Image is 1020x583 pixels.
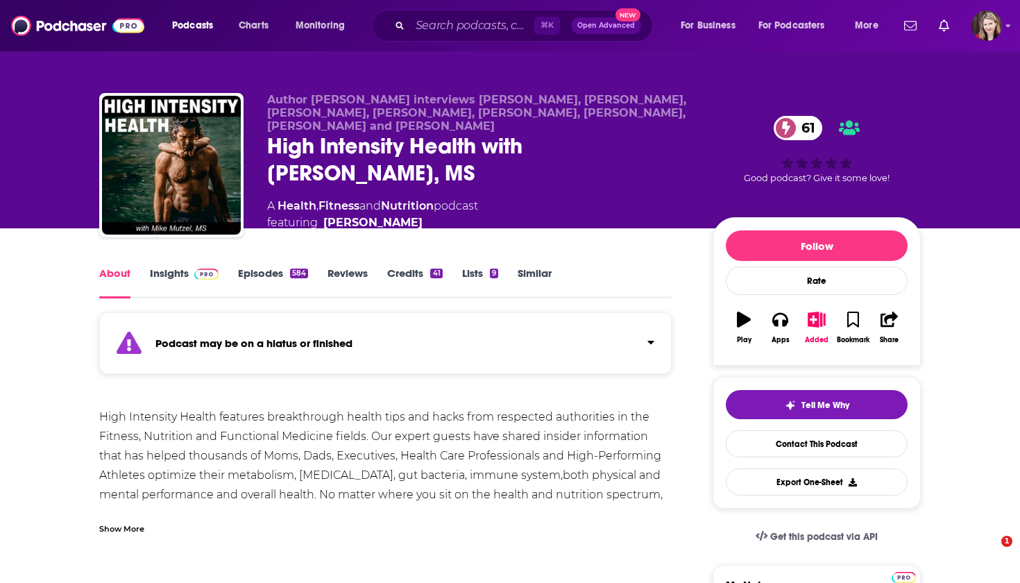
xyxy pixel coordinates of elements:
[267,93,686,133] span: Author [PERSON_NAME] interviews [PERSON_NAME], [PERSON_NAME], [PERSON_NAME], [PERSON_NAME], [PERS...
[518,267,552,298] a: Similar
[267,198,478,231] div: A podcast
[238,267,308,298] a: Episodes584
[162,15,231,37] button: open menu
[801,400,849,411] span: Tell Me Why
[892,572,916,583] img: Podchaser Pro
[328,267,368,298] a: Reviews
[462,267,498,298] a: Lists9
[230,15,277,37] a: Charts
[772,336,790,344] div: Apps
[102,96,241,235] img: High Intensity Health with Mike Mutzel, MS
[880,336,899,344] div: Share
[872,303,908,353] button: Share
[788,116,822,140] span: 61
[774,116,822,140] a: 61
[387,267,442,298] a: Credits41
[155,337,352,350] strong: Podcast may be on a hiatus or finished
[239,16,269,35] span: Charts
[837,336,869,344] div: Bookmark
[726,390,908,419] button: tell me why sparkleTell Me Why
[430,269,442,278] div: 41
[615,8,640,22] span: New
[99,407,672,524] div: High Intensity Health features breakthrough health tips and hacks from respected authorities in t...
[726,230,908,261] button: Follow
[971,10,1002,41] button: Show profile menu
[758,16,825,35] span: For Podcasters
[194,269,219,280] img: Podchaser Pro
[99,267,130,298] a: About
[534,17,560,35] span: ⌘ K
[571,17,641,34] button: Open AdvancedNew
[316,199,318,212] span: ,
[318,199,359,212] a: Fitness
[971,10,1002,41] span: Logged in as galaxygirl
[290,269,308,278] div: 584
[323,214,423,231] a: Mike Mutzel
[681,16,736,35] span: For Business
[726,430,908,457] a: Contact This Podcast
[805,336,828,344] div: Added
[410,15,534,37] input: Search podcasts, credits, & more...
[577,22,635,29] span: Open Advanced
[150,267,219,298] a: InsightsPodchaser Pro
[267,214,478,231] span: featuring
[845,15,896,37] button: open menu
[296,16,345,35] span: Monitoring
[286,15,363,37] button: open menu
[933,14,955,37] a: Show notifications dropdown
[11,12,144,39] img: Podchaser - Follow, Share and Rate Podcasts
[855,16,878,35] span: More
[359,199,381,212] span: and
[973,536,1006,569] iframe: Intercom live chat
[892,570,916,583] a: Pro website
[381,199,434,212] a: Nutrition
[737,336,751,344] div: Play
[385,10,666,42] div: Search podcasts, credits, & more...
[726,267,908,295] div: Rate
[1001,536,1012,547] span: 1
[278,199,316,212] a: Health
[835,303,871,353] button: Bookmark
[899,14,922,37] a: Show notifications dropdown
[726,468,908,496] button: Export One-Sheet
[490,269,498,278] div: 9
[770,531,878,543] span: Get this podcast via API
[799,303,835,353] button: Added
[762,303,798,353] button: Apps
[749,15,845,37] button: open menu
[971,10,1002,41] img: User Profile
[99,321,672,374] section: Click to expand status details
[172,16,213,35] span: Podcasts
[726,303,762,353] button: Play
[785,400,796,411] img: tell me why sparkle
[744,173,890,183] span: Good podcast? Give it some love!
[671,15,753,37] button: open menu
[713,93,921,206] div: 61Good podcast? Give it some love!
[745,520,889,554] a: Get this podcast via API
